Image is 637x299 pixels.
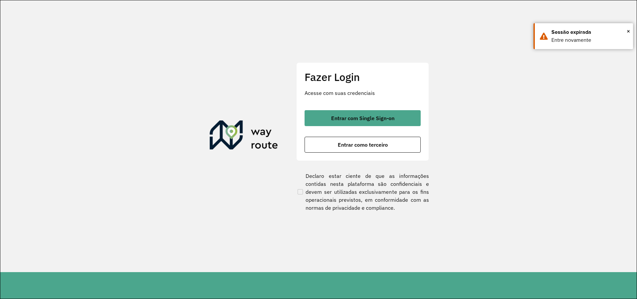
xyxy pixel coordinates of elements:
[338,142,388,147] span: Entrar como terceiro
[305,137,421,153] button: button
[305,89,421,97] p: Acesse com suas credenciais
[305,71,421,83] h2: Fazer Login
[551,28,628,36] div: Sessão expirada
[551,36,628,44] div: Entre novamente
[627,26,630,36] span: ×
[627,26,630,36] button: Close
[305,110,421,126] button: button
[296,172,429,212] label: Declaro estar ciente de que as informações contidas nesta plataforma são confidenciais e devem se...
[331,115,394,121] span: Entrar com Single Sign-on
[210,120,278,152] img: Roteirizador AmbevTech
